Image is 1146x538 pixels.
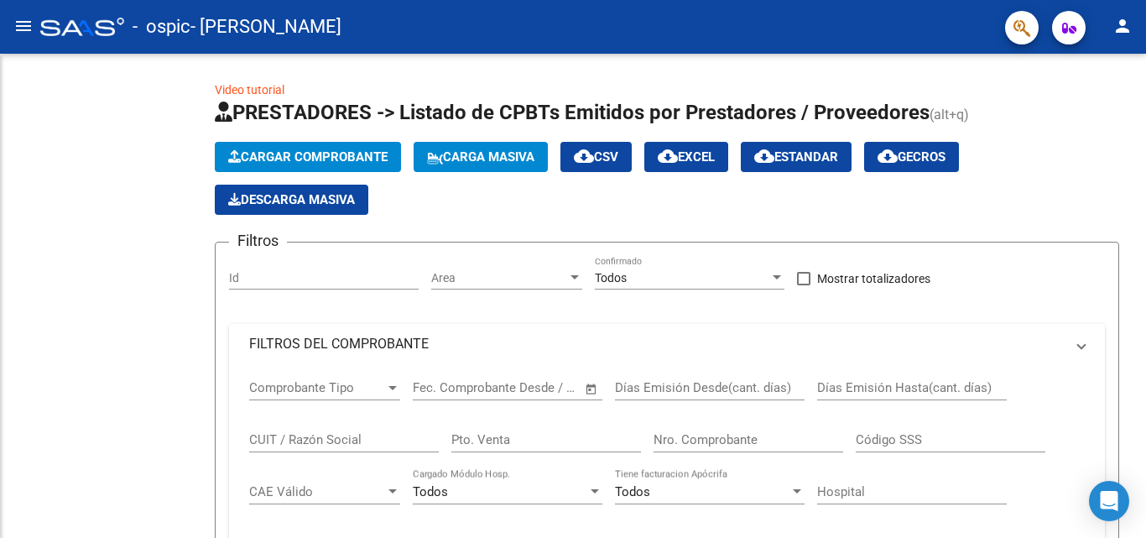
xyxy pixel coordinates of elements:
mat-icon: cloud_download [878,146,898,166]
input: Fecha inicio [413,380,481,395]
mat-panel-title: FILTROS DEL COMPROBANTE [249,335,1065,353]
span: Descarga Masiva [228,192,355,207]
button: Descarga Masiva [215,185,368,215]
button: Cargar Comprobante [215,142,401,172]
span: CSV [574,149,618,165]
span: - [PERSON_NAME] [190,8,341,45]
span: - ospic [133,8,190,45]
input: Fecha fin [496,380,577,395]
button: EXCEL [644,142,728,172]
span: Todos [595,271,627,285]
span: Gecros [878,149,945,165]
div: Open Intercom Messenger [1089,481,1129,521]
span: CAE Válido [249,484,385,499]
h3: Filtros [229,229,287,253]
span: Todos [413,484,448,499]
span: Area [431,271,567,285]
mat-icon: menu [13,16,34,36]
button: Carga Masiva [414,142,548,172]
span: EXCEL [658,149,715,165]
span: (alt+q) [930,107,969,123]
mat-icon: cloud_download [574,146,594,166]
span: Cargar Comprobante [228,149,388,165]
app-download-masive: Descarga masiva de comprobantes (adjuntos) [215,185,368,215]
span: Comprobante Tipo [249,380,385,395]
a: Video tutorial [215,83,284,97]
span: PRESTADORES -> Listado de CPBTs Emitidos por Prestadores / Proveedores [215,101,930,124]
span: Todos [615,484,650,499]
button: Open calendar [582,379,602,399]
mat-expansion-panel-header: FILTROS DEL COMPROBANTE [229,324,1105,364]
mat-icon: cloud_download [658,146,678,166]
span: Carga Masiva [427,149,534,165]
mat-icon: cloud_download [754,146,774,166]
button: Estandar [741,142,852,172]
mat-icon: person [1112,16,1133,36]
span: Estandar [754,149,838,165]
span: Mostrar totalizadores [817,269,930,289]
button: Gecros [864,142,959,172]
button: CSV [560,142,632,172]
